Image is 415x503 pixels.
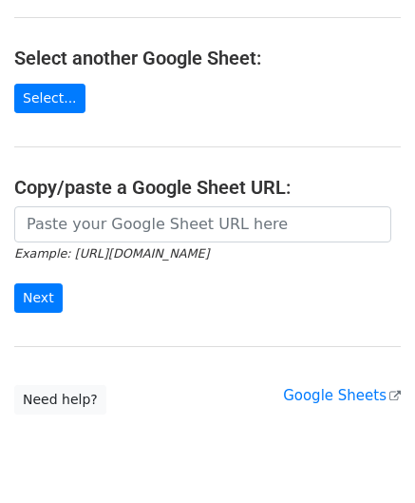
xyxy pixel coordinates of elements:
[320,412,415,503] iframe: Chat Widget
[14,176,401,199] h4: Copy/paste a Google Sheet URL:
[14,283,63,313] input: Next
[14,47,401,69] h4: Select another Google Sheet:
[14,206,391,242] input: Paste your Google Sheet URL here
[283,387,401,404] a: Google Sheets
[14,385,106,415] a: Need help?
[14,84,85,113] a: Select...
[14,246,209,261] small: Example: [URL][DOMAIN_NAME]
